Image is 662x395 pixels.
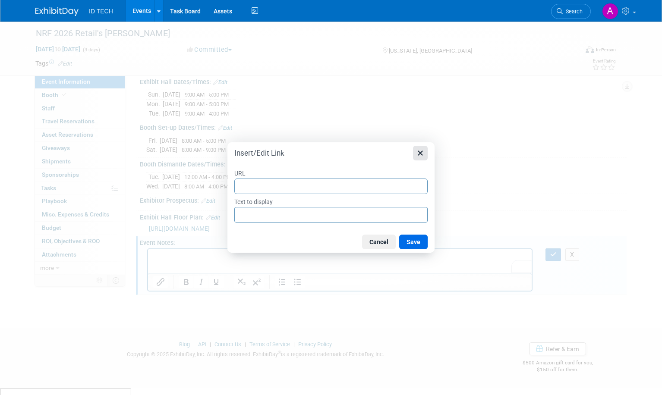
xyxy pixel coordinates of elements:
img: website_grey.svg [14,22,21,29]
div: Domain Overview [33,51,77,56]
h1: Insert/Edit Link [234,148,284,158]
span: ID TECH [89,8,113,15]
div: v 4.0.25 [24,14,42,21]
img: tab_keywords_by_traffic_grey.svg [86,50,93,57]
label: Text to display [234,196,428,207]
span: Search [563,8,583,15]
img: Aileen Sun [602,3,618,19]
body: To enrich screen reader interactions, please activate Accessibility in Grammarly extension settings [5,3,379,12]
label: URL [234,167,428,179]
img: ExhibitDay [35,7,79,16]
a: Search [551,4,591,19]
button: Cancel [362,235,396,249]
img: logo_orange.svg [14,14,21,21]
div: Domain: [DOMAIN_NAME] [22,22,95,29]
button: Close [413,146,428,160]
button: Save [399,235,428,249]
img: tab_domain_overview_orange.svg [23,50,30,57]
div: Keywords by Traffic [95,51,145,56]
